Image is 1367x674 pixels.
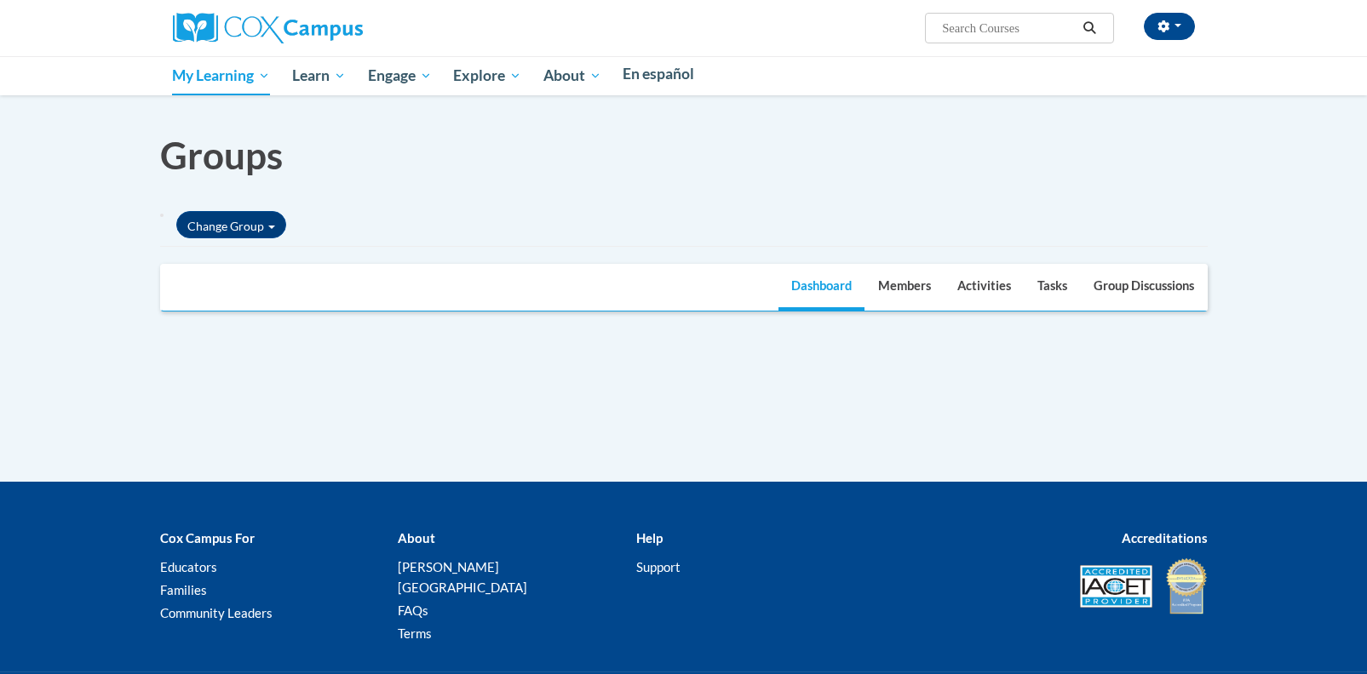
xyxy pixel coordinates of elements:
a: Community Leaders [160,605,273,620]
a: FAQs [398,603,428,618]
a: Terms [398,625,432,641]
a: Support [636,559,681,574]
img: Accredited IACET® Provider [1080,565,1152,608]
a: Group Discussions [1081,265,1207,311]
div: Main menu [147,56,1221,95]
a: Explore [442,56,532,95]
span: Explore [453,66,521,86]
img: IDA® Accredited [1165,557,1208,616]
a: Learn [281,56,357,95]
span: About [543,66,601,86]
a: Dashboard [778,265,864,311]
b: Cox Campus For [160,530,255,545]
span: Engage [368,66,432,86]
a: Change Group [176,211,286,238]
a: En español [612,56,706,92]
span: Learn [292,66,346,86]
a: Activities [945,265,1024,311]
span: En español [623,65,694,83]
a: Families [160,582,207,597]
input: Search Courses [940,18,1077,38]
a: [PERSON_NAME][GEOGRAPHIC_DATA] [398,559,527,595]
a: Members [865,265,944,311]
b: Help [636,530,663,545]
a: Tasks [1025,265,1080,311]
a: Educators [160,559,217,574]
b: About [398,530,435,545]
button: Account Settings [1144,13,1195,40]
button: Search [1077,18,1102,38]
a: Engage [357,56,443,95]
span: My Learning [172,66,270,86]
img: Cox Campus [173,13,363,43]
span: Groups [160,133,283,177]
a: My Learning [162,56,282,95]
a: About [532,56,612,95]
b: Accreditations [1122,530,1208,545]
a: Cox Campus [173,20,363,34]
i:  [1082,22,1097,35]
